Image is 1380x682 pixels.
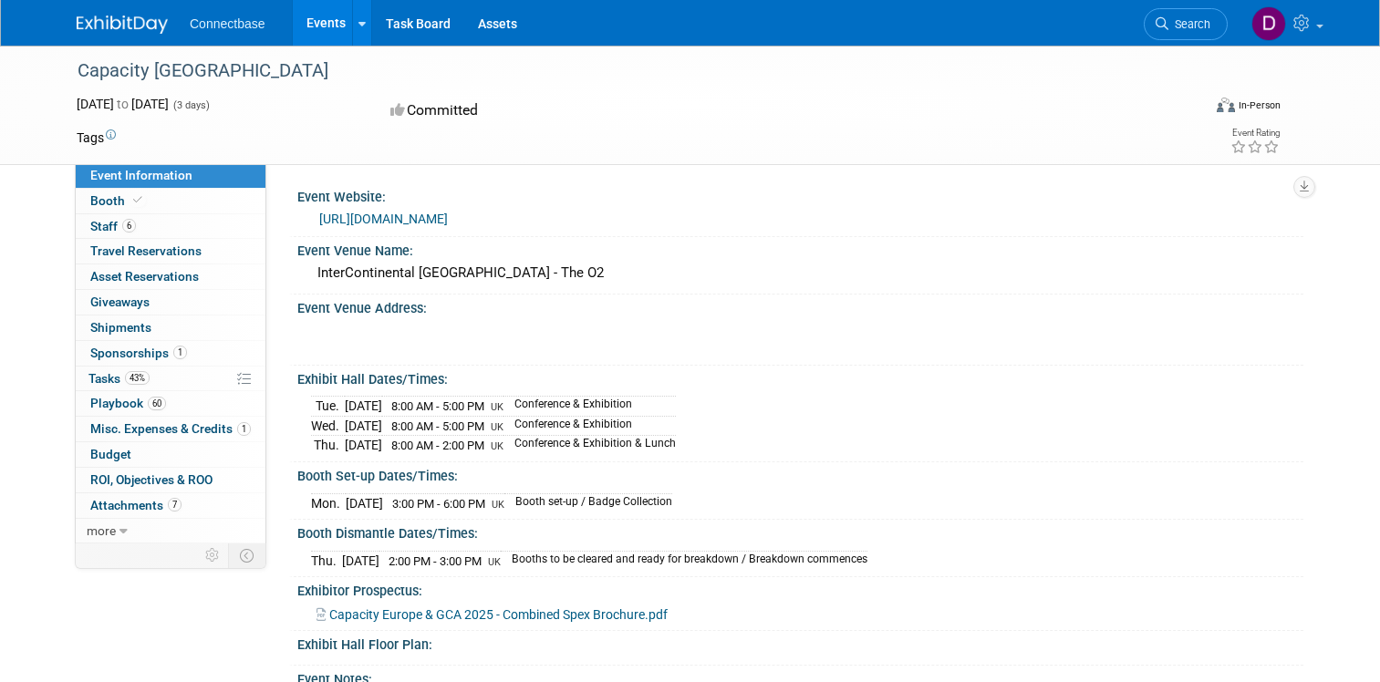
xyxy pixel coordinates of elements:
span: Shipments [90,320,151,335]
span: Budget [90,447,131,461]
td: Conference & Exhibition [503,416,676,436]
span: 6 [122,219,136,232]
td: Thu. [311,436,345,455]
td: Thu. [311,551,342,570]
div: Exhibitor Prospectus: [297,577,1303,600]
span: [DATE] [DATE] [77,97,169,111]
div: In-Person [1238,98,1281,112]
div: Capacity [GEOGRAPHIC_DATA] [71,55,1178,88]
a: Travel Reservations [76,239,265,263]
span: Booth [90,193,146,208]
span: Attachments [90,498,182,512]
i: Booth reservation complete [133,195,142,205]
span: UK [488,556,501,568]
a: ROI, Objectives & ROO [76,468,265,492]
a: Misc. Expenses & Credits1 [76,417,265,441]
td: Personalize Event Tab Strip [197,543,229,567]
span: Travel Reservations [90,243,202,258]
a: Event Information [76,163,265,188]
span: Capacity Europe & GCA 2025 - Combined Spex Brochure.pdf [329,607,668,622]
a: [URL][DOMAIN_NAME] [319,212,448,226]
td: [DATE] [345,436,382,455]
a: Shipments [76,315,265,340]
a: Giveaways [76,290,265,315]
div: Event Rating [1230,129,1280,138]
td: [DATE] [345,416,382,436]
img: Format-Inperson.png [1217,98,1235,112]
a: Booth [76,189,265,213]
td: [DATE] [342,551,379,570]
span: Playbook [90,396,166,410]
td: Toggle Event Tabs [229,543,266,567]
span: more [87,523,116,538]
span: Giveaways [90,294,150,309]
span: 1 [173,346,187,359]
span: Sponsorships [90,346,187,360]
div: Exhibit Hall Dates/Times: [297,366,1303,388]
div: InterContinental [GEOGRAPHIC_DATA] - The O2 [311,259,1290,287]
span: UK [491,440,503,452]
a: Attachments7 [76,493,265,518]
td: [DATE] [346,493,383,512]
span: Tasks [88,371,150,386]
a: Budget [76,442,265,467]
img: Daniel Suarez [1251,6,1286,41]
a: Tasks43% [76,367,265,391]
span: 8:00 AM - 2:00 PM [391,439,484,452]
span: (3 days) [171,99,210,111]
a: Staff6 [76,214,265,239]
span: to [114,97,131,111]
td: Conference & Exhibition [503,397,676,417]
a: Capacity Europe & GCA 2025 - Combined Spex Brochure.pdf [316,607,668,622]
span: Misc. Expenses & Credits [90,421,251,436]
span: 60 [148,397,166,410]
td: Tags [77,129,116,147]
span: UK [491,421,503,433]
span: 2:00 PM - 3:00 PM [389,554,482,568]
a: more [76,519,265,543]
span: UK [492,499,504,511]
td: Booths to be cleared and ready for breakdown / Breakdown commences [501,551,867,570]
span: 8:00 AM - 5:00 PM [391,419,484,433]
span: ROI, Objectives & ROO [90,472,213,487]
td: Mon. [311,493,346,512]
td: Tue. [311,397,345,417]
a: Playbook60 [76,391,265,416]
td: [DATE] [345,397,382,417]
span: 43% [125,371,150,385]
span: UK [491,401,503,413]
span: Staff [90,219,136,233]
div: Exhibit Hall Floor Plan: [297,631,1303,654]
span: Search [1168,17,1210,31]
td: Wed. [311,416,345,436]
a: Asset Reservations [76,264,265,289]
span: 7 [168,498,182,511]
div: Event Venue Name: [297,237,1303,260]
a: Search [1144,8,1228,40]
div: Event Website: [297,183,1303,206]
span: 8:00 AM - 5:00 PM [391,399,484,413]
span: Connectbase [190,16,265,31]
a: Sponsorships1 [76,341,265,366]
span: Event Information [90,168,192,182]
div: Booth Set-up Dates/Times: [297,462,1303,485]
div: Event Venue Address: [297,294,1303,317]
td: Conference & Exhibition & Lunch [503,436,676,455]
td: Booth set-up / Badge Collection [504,493,672,512]
div: Event Format [1103,95,1281,122]
span: 1 [237,422,251,436]
span: Asset Reservations [90,269,199,284]
div: Booth Dismantle Dates/Times: [297,520,1303,542]
div: Committed [385,95,768,127]
img: ExhibitDay [77,15,168,34]
span: 3:00 PM - 6:00 PM [392,497,485,511]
